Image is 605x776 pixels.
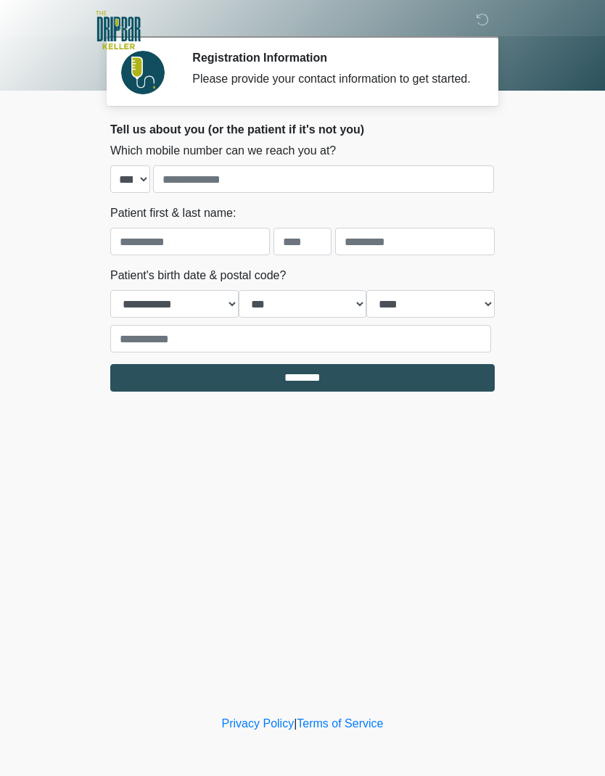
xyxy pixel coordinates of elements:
[110,267,286,284] label: Patient's birth date & postal code?
[110,123,495,136] h2: Tell us about you (or the patient if it's not you)
[222,717,295,730] a: Privacy Policy
[192,70,473,88] div: Please provide your contact information to get started.
[121,51,165,94] img: Agent Avatar
[110,205,236,222] label: Patient first & last name:
[110,142,336,160] label: Which mobile number can we reach you at?
[294,717,297,730] a: |
[297,717,383,730] a: Terms of Service
[96,11,141,49] img: The DRIPBaR - Keller Logo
